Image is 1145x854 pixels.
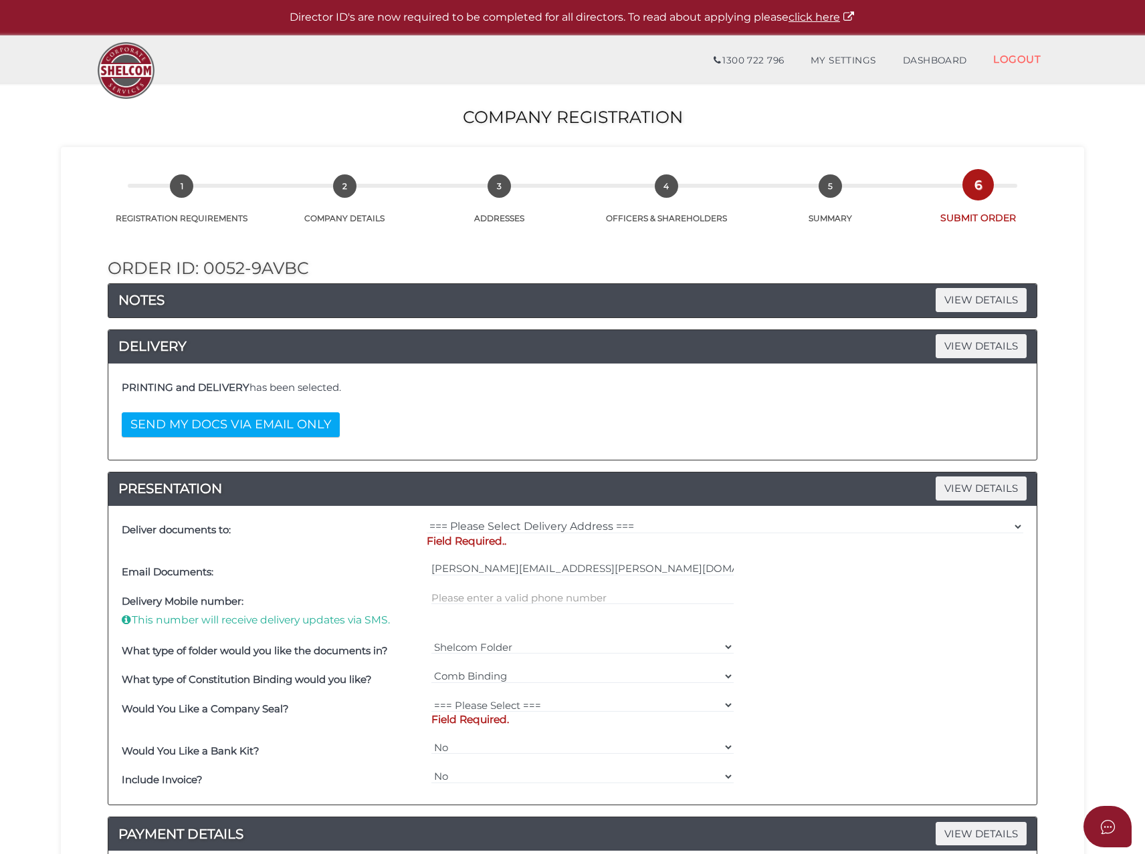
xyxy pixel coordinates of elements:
[797,47,890,74] a: MY SETTINGS
[122,382,1023,394] h4: has been selected.
[122,381,249,394] b: PRINTING and DELIVERY
[270,189,421,224] a: 2COMPANY DETAILS
[966,173,990,196] span: 6
[427,534,1023,549] p: Field Required..
[1083,806,1132,847] button: Open asap
[108,335,1037,357] a: DELIVERYVIEW DETAILS
[122,595,243,607] b: Delivery Mobile number:
[122,744,259,757] b: Would You Like a Bank Kit?
[906,188,1051,225] a: 6SUBMIT ORDER
[108,478,1037,499] a: PRESENTATIONVIEW DETAILS
[94,189,270,224] a: 1REGISTRATION REQUIREMENTS
[431,590,734,605] input: Please enter a valid 10-digit phone number
[33,10,1112,25] p: Director ID's are now required to be completed for all directors. To read about applying please
[819,174,842,198] span: 5
[936,334,1027,358] span: VIEW DETAILS
[108,823,1037,845] h4: PAYMENT DETAILS
[122,412,340,437] button: SEND MY DOCS VIA EMAIL ONLY
[122,673,372,686] b: What type of Constitution Binding would you like?
[108,289,1037,311] a: NOTESVIEW DETAILS
[420,189,578,224] a: 3ADDRESSES
[333,174,356,198] span: 2
[108,335,1037,357] h4: DELIVERY
[431,712,734,727] p: Field Required.
[108,259,1037,278] h2: Order ID: 0052-9aVBc
[789,11,855,23] a: click here
[578,189,755,224] a: 4OFFICERS & SHAREHOLDERS
[122,565,213,578] b: Email Documents:
[936,288,1027,311] span: VIEW DETAILS
[655,174,678,198] span: 4
[488,174,511,198] span: 3
[122,613,425,627] p: This number will receive delivery updates via SMS.
[108,289,1037,311] h4: NOTES
[936,476,1027,500] span: VIEW DETAILS
[122,702,289,715] b: Would You Like a Company Seal?
[108,478,1037,499] h4: PRESENTATION
[936,822,1027,845] span: VIEW DETAILS
[122,644,388,657] b: What type of folder would you like the documents in?
[108,823,1037,845] a: PAYMENT DETAILSVIEW DETAILS
[700,47,797,74] a: 1300 722 796
[122,523,231,536] b: Deliver documents to:
[91,35,161,106] img: Logo
[755,189,906,224] a: 5SUMMARY
[122,773,203,786] b: Include Invoice?
[980,45,1054,73] a: LOGOUT
[890,47,980,74] a: DASHBOARD
[170,174,193,198] span: 1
